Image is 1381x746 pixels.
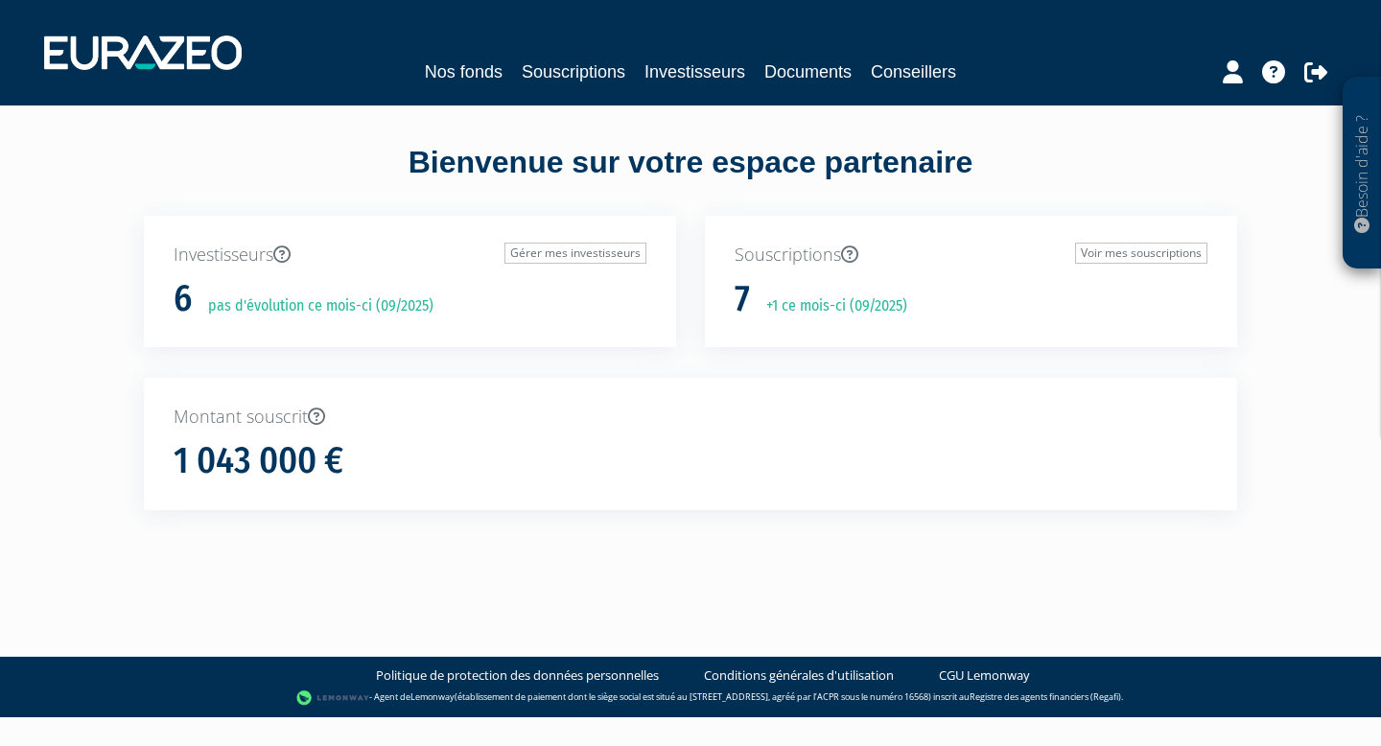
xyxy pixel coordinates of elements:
a: Voir mes souscriptions [1075,243,1207,264]
div: Bienvenue sur votre espace partenaire [129,141,1252,216]
p: pas d'évolution ce mois-ci (09/2025) [195,295,433,317]
p: Investisseurs [174,243,646,268]
a: Documents [764,58,852,85]
a: Conseillers [871,58,956,85]
p: +1 ce mois-ci (09/2025) [753,295,907,317]
h1: 6 [174,279,192,319]
a: Politique de protection des données personnelles [376,666,659,685]
a: Investisseurs [644,58,745,85]
h1: 1 043 000 € [174,441,343,481]
a: CGU Lemonway [939,666,1030,685]
p: Montant souscrit [174,405,1207,430]
a: Gérer mes investisseurs [504,243,646,264]
h1: 7 [735,279,750,319]
a: Nos fonds [425,58,503,85]
a: Souscriptions [522,58,625,85]
p: Besoin d'aide ? [1351,87,1373,260]
img: logo-lemonway.png [296,688,370,708]
div: - Agent de (établissement de paiement dont le siège social est situé au [STREET_ADDRESS], agréé p... [19,688,1362,708]
p: Souscriptions [735,243,1207,268]
a: Lemonway [410,690,455,703]
img: 1732889491-logotype_eurazeo_blanc_rvb.png [44,35,242,70]
a: Registre des agents financiers (Regafi) [970,690,1121,703]
a: Conditions générales d'utilisation [704,666,894,685]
